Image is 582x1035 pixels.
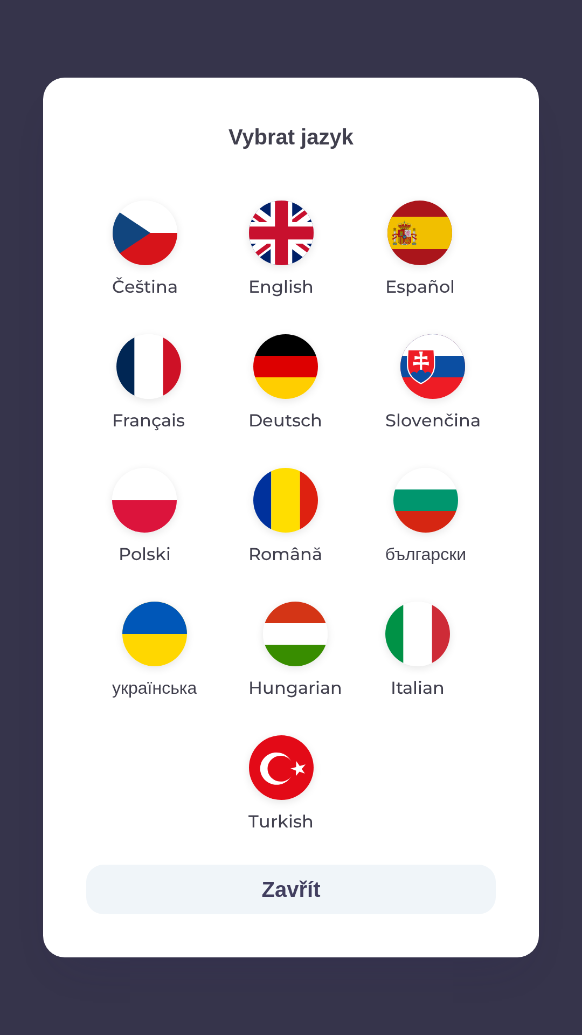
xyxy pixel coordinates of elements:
[86,459,203,576] button: Polski
[359,326,507,442] button: Slovenčina
[359,192,481,308] button: Español
[223,727,339,843] button: Turkish
[86,326,211,442] button: Français
[385,541,466,567] p: български
[248,675,342,701] p: Hungarian
[86,192,204,308] button: Čeština
[223,192,339,308] button: English
[223,326,348,442] button: Deutsch
[86,121,496,153] p: Vybrat jazyk
[400,334,465,399] img: sk flag
[112,408,185,433] p: Français
[249,201,314,265] img: en flag
[249,735,314,800] img: tr flag
[112,468,177,533] img: pl flag
[253,334,318,399] img: de flag
[248,408,322,433] p: Deutsch
[359,459,492,576] button: български
[387,201,452,265] img: es flag
[122,602,187,666] img: uk flag
[359,593,476,709] button: Italian
[86,865,496,914] button: Zavřít
[112,675,197,701] p: українська
[385,408,481,433] p: Slovenčina
[113,201,177,265] img: cs flag
[223,593,368,709] button: Hungarian
[248,541,322,567] p: Română
[248,809,314,834] p: Turkish
[116,334,181,399] img: fr flag
[263,602,328,666] img: hu flag
[385,274,455,300] p: Español
[385,602,450,666] img: it flag
[119,541,171,567] p: Polski
[112,274,178,300] p: Čeština
[253,468,318,533] img: ro flag
[86,593,223,709] button: українська
[393,468,458,533] img: bg flag
[248,274,314,300] p: English
[223,459,348,576] button: Română
[391,675,445,701] p: Italian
